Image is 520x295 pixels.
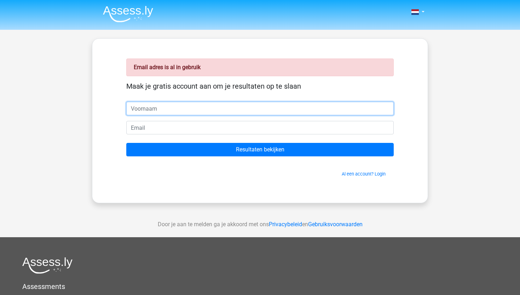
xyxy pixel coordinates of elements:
input: Email [126,121,394,134]
h5: Maak je gratis account aan om je resultaten op te slaan [126,82,394,90]
strong: Email adres is al in gebruik [134,64,201,71]
img: Assessly logo [22,257,73,274]
img: Assessly [103,6,153,22]
h5: Assessments [22,282,498,291]
a: Gebruiksvoorwaarden [308,221,363,228]
input: Voornaam [126,102,394,115]
a: Privacybeleid [269,221,302,228]
a: Al een account? Login [342,171,386,177]
input: Resultaten bekijken [126,143,394,156]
